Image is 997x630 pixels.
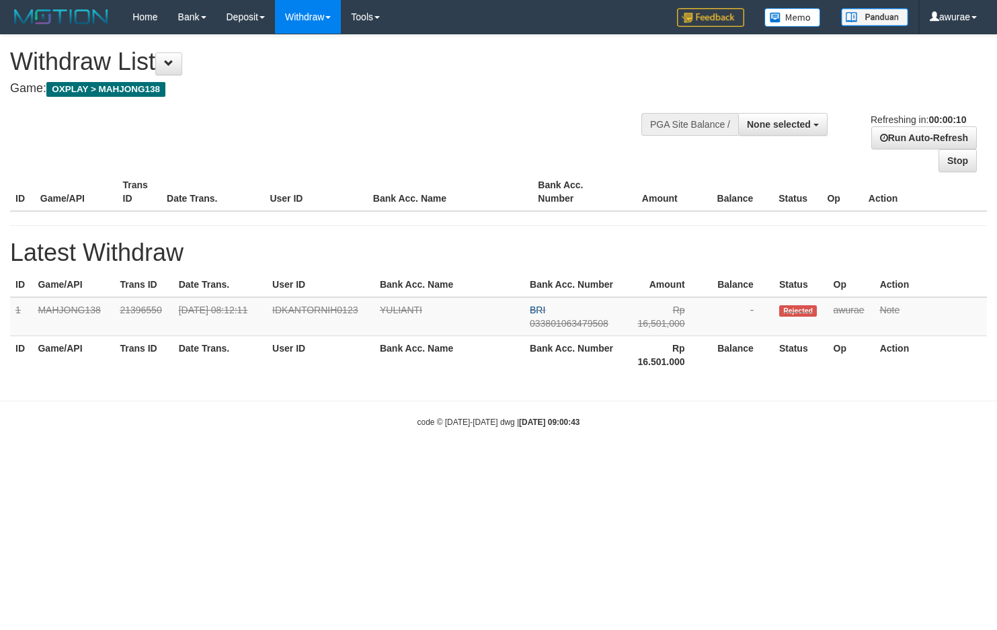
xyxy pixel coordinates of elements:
[774,272,828,297] th: Status
[863,173,987,211] th: Action
[624,272,705,297] th: Amount
[10,239,987,266] h1: Latest Withdraw
[875,336,987,375] th: Action
[10,272,32,297] th: ID
[114,297,173,336] td: 21396550
[624,336,705,375] th: Rp 16.501.000
[841,8,908,26] img: panduan.png
[774,336,828,375] th: Status
[705,336,774,375] th: Balance
[530,318,608,329] span: 033801063479508
[267,297,374,336] td: IDKANTORNIH0123
[380,305,422,315] a: YULIANTI
[264,173,367,211] th: User ID
[519,418,580,427] strong: [DATE] 09:00:43
[10,297,32,336] td: 1
[698,173,774,211] th: Balance
[764,8,821,27] img: Button%20Memo.svg
[828,272,875,297] th: Op
[10,336,32,375] th: ID
[114,272,173,297] th: Trans ID
[32,336,114,375] th: Game/API
[368,173,532,211] th: Bank Acc. Name
[828,297,875,336] td: awurae
[524,272,624,297] th: Bank Acc. Number
[114,336,173,375] th: Trans ID
[374,272,524,297] th: Bank Acc. Name
[530,305,545,315] span: BRI
[32,272,114,297] th: Game/API
[928,114,966,125] strong: 00:00:10
[871,126,977,149] a: Run Auto-Refresh
[118,173,161,211] th: Trans ID
[871,114,966,125] span: Refreshing in:
[173,336,267,375] th: Date Trans.
[10,82,651,95] h4: Game:
[828,336,875,375] th: Op
[779,305,817,317] span: Rejected
[880,305,900,315] a: Note
[705,272,774,297] th: Balance
[939,149,977,172] a: Stop
[173,297,267,336] td: [DATE] 08:12:11
[374,336,524,375] th: Bank Acc. Name
[624,297,705,336] td: Rp 16,501,000
[615,173,698,211] th: Amount
[532,173,615,211] th: Bank Acc. Number
[822,173,863,211] th: Op
[641,113,738,136] div: PGA Site Balance /
[773,173,822,211] th: Status
[10,48,651,75] h1: Withdraw List
[161,173,264,211] th: Date Trans.
[267,336,374,375] th: User ID
[705,297,774,336] td: -
[677,8,744,27] img: Feedback.jpg
[747,119,811,130] span: None selected
[46,82,165,97] span: OXPLAY > MAHJONG138
[10,173,35,211] th: ID
[738,113,828,136] button: None selected
[10,7,112,27] img: MOTION_logo.png
[173,272,267,297] th: Date Trans.
[524,336,624,375] th: Bank Acc. Number
[35,173,118,211] th: Game/API
[32,297,114,336] td: MAHJONG138
[417,418,580,427] small: code © [DATE]-[DATE] dwg |
[875,272,987,297] th: Action
[267,272,374,297] th: User ID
